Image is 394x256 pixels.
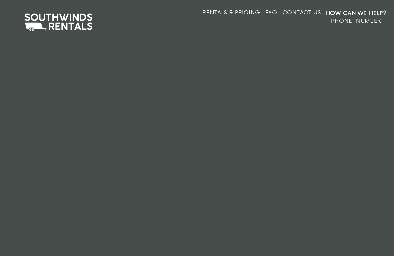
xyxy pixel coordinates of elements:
strong: How Can We Help? [326,10,387,17]
a: FAQ [265,10,278,24]
a: How Can We Help? [PHONE_NUMBER] [326,10,387,24]
a: Contact Us [282,10,321,24]
img: Southwinds Rentals Logo [21,12,96,32]
a: Rentals & Pricing [202,10,260,24]
span: [PHONE_NUMBER] [329,18,383,24]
